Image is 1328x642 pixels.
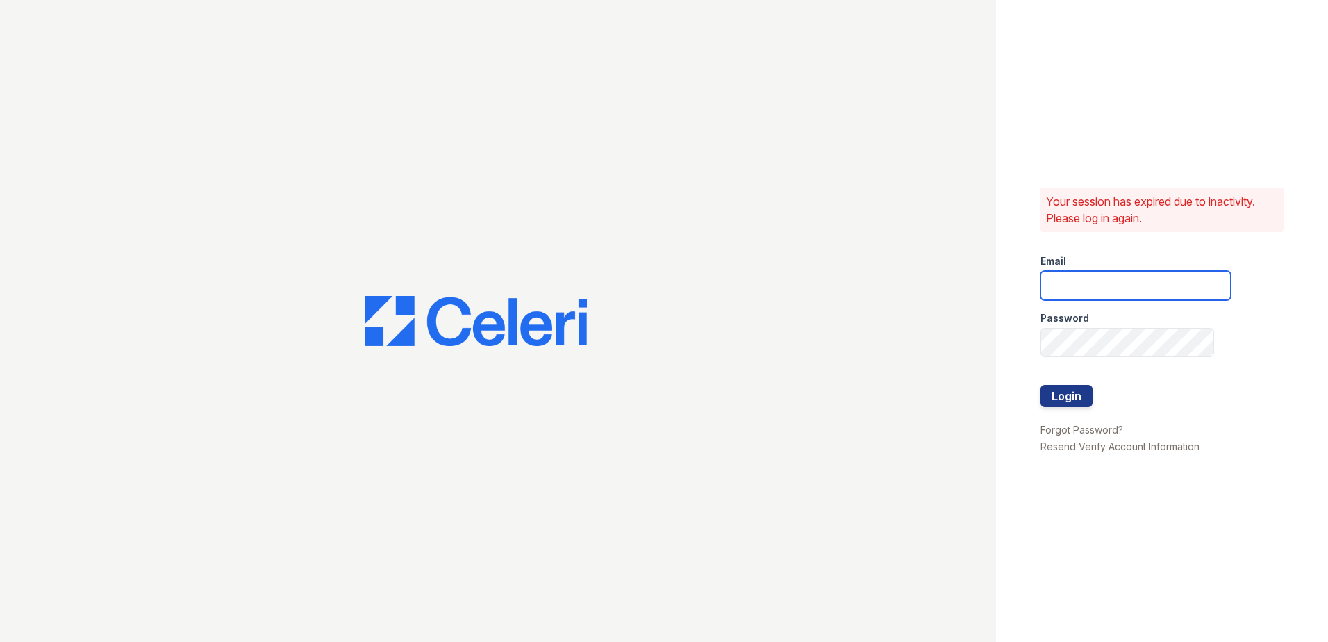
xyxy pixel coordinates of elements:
p: Your session has expired due to inactivity. Please log in again. [1046,193,1278,227]
label: Password [1040,311,1089,325]
a: Forgot Password? [1040,424,1123,436]
label: Email [1040,254,1066,268]
img: CE_Logo_Blue-a8612792a0a2168367f1c8372b55b34899dd931a85d93a1a3d3e32e68fde9ad4.png [365,296,587,346]
button: Login [1040,385,1093,407]
a: Resend Verify Account Information [1040,441,1200,452]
